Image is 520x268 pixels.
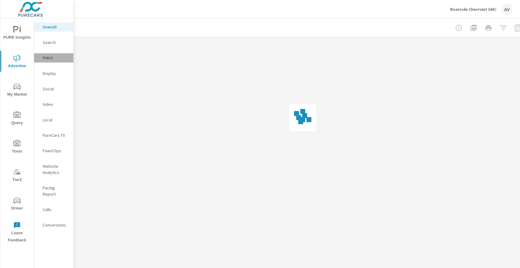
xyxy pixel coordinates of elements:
[43,206,68,213] p: Calls
[2,168,32,184] span: Tier2
[34,84,73,93] div: Social
[2,140,32,155] span: Tools
[34,53,73,63] div: PMAX
[34,131,73,140] div: PureCars TV
[34,205,73,214] div: Calls
[43,55,68,61] p: PMAX
[43,163,68,175] p: Website Analytics
[2,222,32,244] span: Leave Feedback
[43,39,68,45] p: Search
[2,197,32,212] span: Driver
[43,222,68,228] p: Conversions
[34,22,73,32] div: Overall
[2,83,32,98] span: My Market
[43,185,68,197] p: Pacing Report
[43,101,68,107] p: Video
[450,6,496,12] p: Riverside Chevrolet GMC
[34,183,73,199] div: Pacing Report
[2,26,32,41] span: PURE Insights
[34,220,73,230] div: Conversions
[34,69,73,78] div: Display
[34,162,73,177] div: Website Analytics
[0,19,34,246] div: nav menu
[2,111,32,127] span: Query
[501,4,513,15] div: AV
[34,38,73,47] div: Search
[43,24,68,30] p: Overall
[34,146,73,155] div: Fixed Ops
[2,54,32,70] span: Advertise
[34,115,73,124] div: Local
[43,70,68,76] p: Display
[34,100,73,109] div: Video
[43,86,68,92] p: Social
[43,148,68,154] p: Fixed Ops
[43,132,68,138] p: PureCars TV
[43,117,68,123] p: Local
